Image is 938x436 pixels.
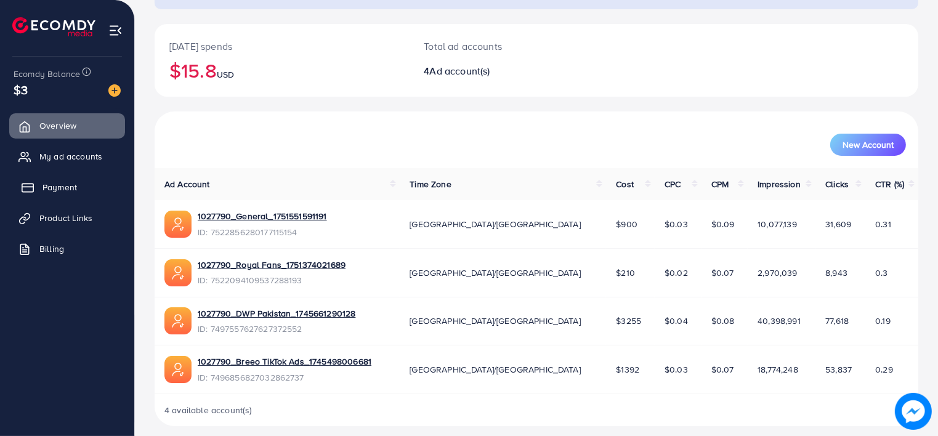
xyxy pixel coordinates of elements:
span: $900 [616,218,637,230]
a: Billing [9,236,125,261]
h2: $15.8 [169,59,394,82]
span: $1392 [616,363,639,376]
span: $0.09 [711,218,735,230]
span: $210 [616,267,635,279]
span: $0.03 [665,218,688,230]
span: [GEOGRAPHIC_DATA]/[GEOGRAPHIC_DATA] [410,363,581,376]
span: Cost [616,178,634,190]
span: CPM [711,178,729,190]
span: Overview [39,119,76,132]
span: Ad Account [164,178,210,190]
p: [DATE] spends [169,39,394,54]
span: 18,774,248 [758,363,798,376]
span: $0.08 [711,315,735,327]
span: Product Links [39,212,92,224]
img: ic-ads-acc.e4c84228.svg [164,211,192,238]
img: image [108,84,121,97]
a: My ad accounts [9,144,125,169]
span: $0.07 [711,267,734,279]
img: ic-ads-acc.e4c84228.svg [164,259,192,286]
span: ID: 7522856280177115154 [198,226,327,238]
span: Clicks [825,178,849,190]
span: Impression [758,178,801,190]
span: USD [217,68,234,81]
span: Ecomdy Balance [14,68,80,80]
span: CPC [665,178,681,190]
span: ID: 7496856827032862737 [198,371,371,384]
span: 40,398,991 [758,315,801,327]
span: ID: 7497557627627372552 [198,323,355,335]
span: $3 [14,81,28,99]
span: $0.02 [665,267,688,279]
span: $0.03 [665,363,688,376]
span: 0.19 [875,315,891,327]
span: [GEOGRAPHIC_DATA]/[GEOGRAPHIC_DATA] [410,267,581,279]
img: ic-ads-acc.e4c84228.svg [164,307,192,334]
h2: 4 [424,65,585,77]
img: image [895,393,932,430]
span: 4 available account(s) [164,404,253,416]
a: 1027790_General_1751551591191 [198,210,327,222]
span: Payment [42,181,77,193]
span: 0.31 [875,218,891,230]
a: 1027790_DWP Pakistan_1745661290128 [198,307,355,320]
span: 31,609 [825,218,851,230]
span: 77,618 [825,315,849,327]
span: Billing [39,243,64,255]
span: 2,970,039 [758,267,797,279]
img: menu [108,23,123,38]
a: 1027790_Royal Fans_1751374021689 [198,259,346,271]
span: ID: 7522094109537288193 [198,274,346,286]
a: Payment [9,175,125,200]
span: 8,943 [825,267,847,279]
a: Overview [9,113,125,138]
span: New Account [843,140,894,149]
span: $0.07 [711,363,734,376]
p: Total ad accounts [424,39,585,54]
span: 0.29 [875,363,893,376]
button: New Account [830,134,906,156]
span: [GEOGRAPHIC_DATA]/[GEOGRAPHIC_DATA] [410,218,581,230]
span: CTR (%) [875,178,904,190]
img: logo [12,17,95,36]
span: Ad account(s) [430,64,490,78]
img: ic-ads-acc.e4c84228.svg [164,356,192,383]
a: 1027790_Breeo TikTok Ads_1745498006681 [198,355,371,368]
span: My ad accounts [39,150,102,163]
span: 10,077,139 [758,218,797,230]
a: Product Links [9,206,125,230]
span: $0.04 [665,315,688,327]
span: $3255 [616,315,641,327]
span: 0.3 [875,267,887,279]
span: 53,837 [825,363,852,376]
span: [GEOGRAPHIC_DATA]/[GEOGRAPHIC_DATA] [410,315,581,327]
span: Time Zone [410,178,451,190]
